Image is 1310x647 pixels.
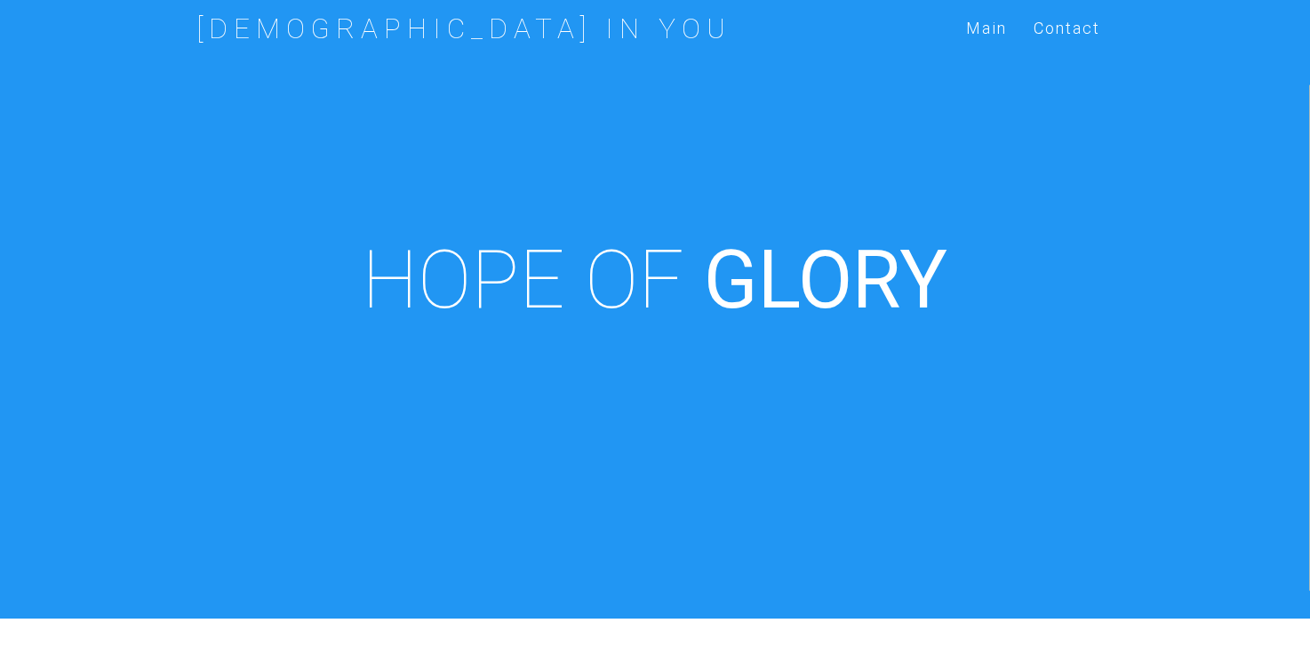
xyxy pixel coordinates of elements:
[798,231,852,328] i: O
[852,231,899,328] i: R
[704,231,758,328] i: G
[758,231,798,328] i: L
[362,231,684,328] span: HOPE OF
[899,231,947,328] i: Y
